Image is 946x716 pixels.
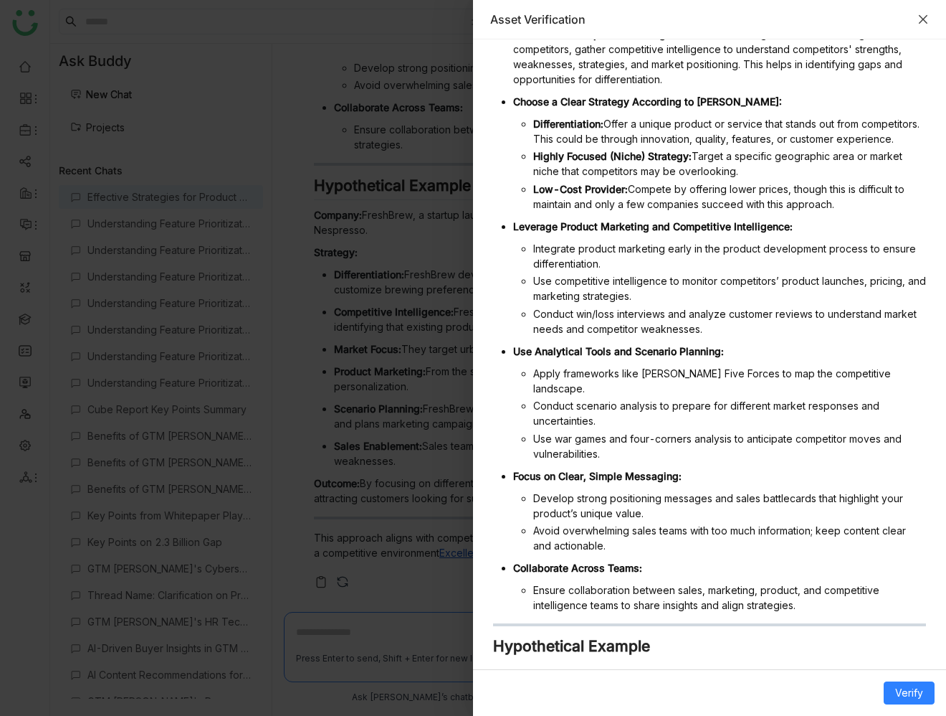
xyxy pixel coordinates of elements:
strong: Understand Competitive Intelligence: [513,28,692,40]
h2: Hypothetical Example [493,637,926,661]
span: Verify [895,685,923,701]
li: Apply frameworks like [PERSON_NAME] Five Forces to map the competitive landscape. [533,366,926,396]
div: Asset Verification [490,11,910,27]
li: Compete by offering lower prices, though this is difficult to maintain and only a few companies s... [533,182,926,212]
strong: Use Analytical Tools and Scenario Planning: [513,345,724,357]
li: Avoid overwhelming sales teams with too much information; keep content clear and actionable. [533,523,926,553]
li: Integrate product marketing early in the product development process to ensure differentiation. [533,241,926,271]
strong: Leverage Product Marketing and Competitive Intelligence: [513,220,793,232]
strong: Collaborate Across Teams: [513,562,642,574]
p: Before entering a market with strong competitors, gather competitive intelligence to understand c... [513,27,926,87]
li: Use competitive intelligence to monitor competitors’ product launches, pricing, and marketing str... [533,273,926,303]
li: Conduct scenario analysis to prepare for different market responses and uncertainties. [533,398,926,428]
strong: Low-Cost Provider: [533,183,628,195]
li: Use war games and four-corners analysis to anticipate competitor moves and vulnerabilities. [533,431,926,461]
button: Verify [884,682,935,705]
li: Offer a unique product or service that stands out from competitors. This could be through innovat... [533,116,926,146]
li: Conduct win/loss interviews and analyze customer reviews to understand market needs and competito... [533,306,926,336]
li: Ensure collaboration between sales, marketing, product, and competitive intelligence teams to sha... [533,583,926,613]
strong: Choose a Clear Strategy According to [PERSON_NAME]: [513,95,782,108]
strong: Focus on Clear, Simple Messaging: [513,470,682,482]
strong: Differentiation: [533,118,603,130]
strong: Highly Focused (Niche) Strategy: [533,150,692,162]
button: Close [917,14,929,25]
li: Develop strong positioning messages and sales battlecards that highlight your product’s unique va... [533,491,926,521]
li: Target a specific geographic area or market niche that competitors may be overlooking. [533,149,926,179]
